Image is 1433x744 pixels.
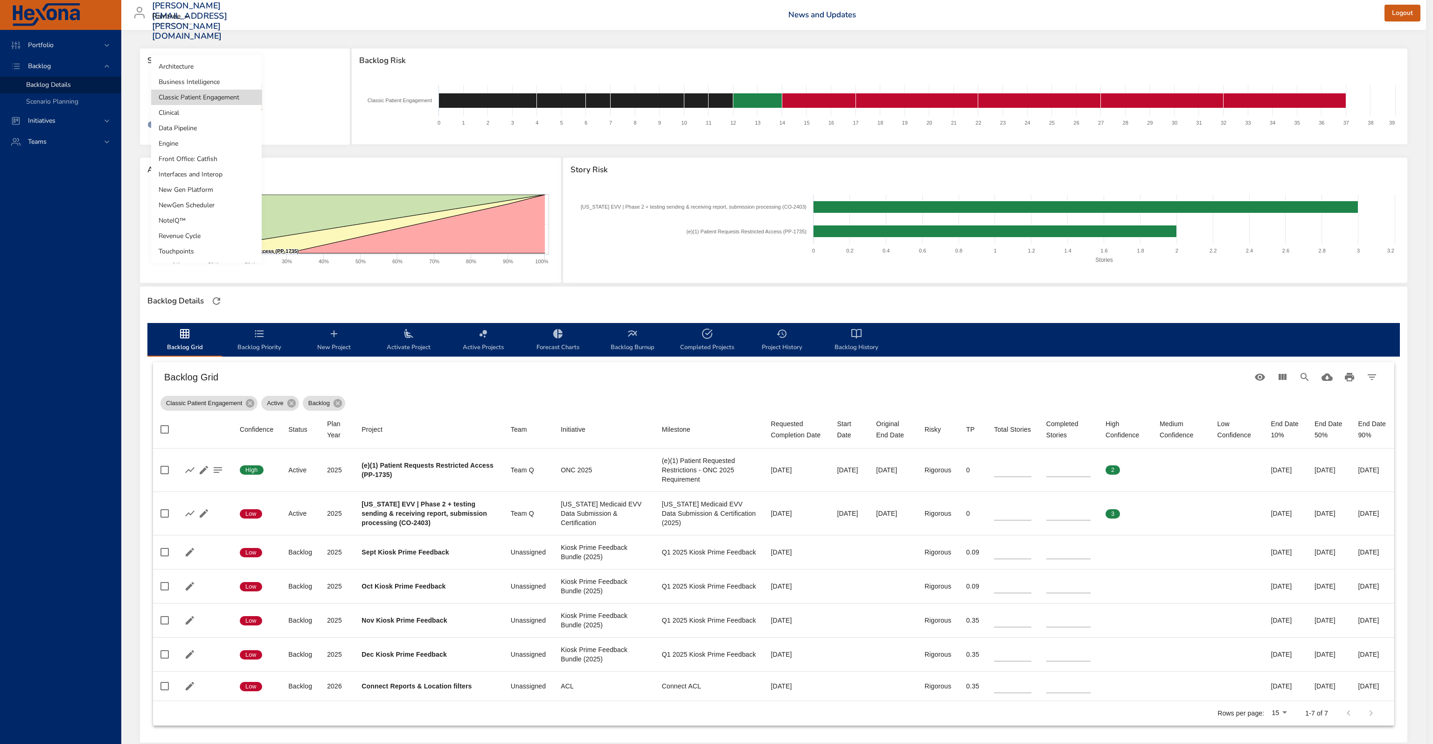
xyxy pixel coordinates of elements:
[151,136,262,151] li: Engine
[151,244,262,259] li: Touchpoints
[151,213,262,228] li: NoteIQ™
[151,59,262,74] li: Architecture
[151,74,262,90] li: Business Intelligence
[151,90,262,105] li: Classic Patient Engagement
[151,228,262,244] li: Revenue Cycle
[151,105,262,120] li: Clinical
[151,167,262,182] li: Interfaces and Interop
[151,197,262,213] li: NewGen Scheduler
[151,151,262,167] li: Front Office: Catfish
[151,182,262,197] li: New Gen Platform
[151,120,262,136] li: Data Pipeline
